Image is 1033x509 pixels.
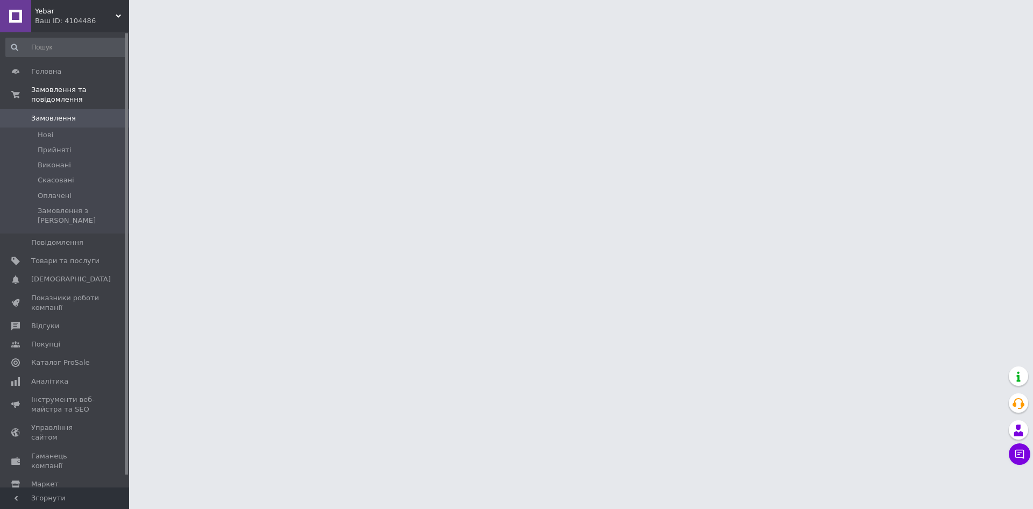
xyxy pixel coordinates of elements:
span: Інструменти веб-майстра та SEO [31,395,100,414]
span: Гаманець компанії [31,451,100,471]
span: Показники роботи компанії [31,293,100,313]
span: Маркет [31,479,59,489]
span: Замовлення з [PERSON_NAME] [38,206,126,225]
span: Замовлення та повідомлення [31,85,129,104]
span: Аналітика [31,377,68,386]
span: Каталог ProSale [31,358,89,367]
input: Пошук [5,38,127,57]
span: Управління сайтом [31,423,100,442]
span: Покупці [31,340,60,349]
span: Оплачені [38,191,72,201]
span: Замовлення [31,114,76,123]
span: Виконані [38,160,71,170]
span: Відгуки [31,321,59,331]
span: Скасовані [38,175,74,185]
span: Нові [38,130,53,140]
span: Прийняті [38,145,71,155]
span: Товари та послуги [31,256,100,266]
span: Головна [31,67,61,76]
button: Чат з покупцем [1009,443,1030,465]
span: [DEMOGRAPHIC_DATA] [31,274,111,284]
span: Yebar [35,6,116,16]
span: Повідомлення [31,238,83,248]
div: Ваш ID: 4104486 [35,16,129,26]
